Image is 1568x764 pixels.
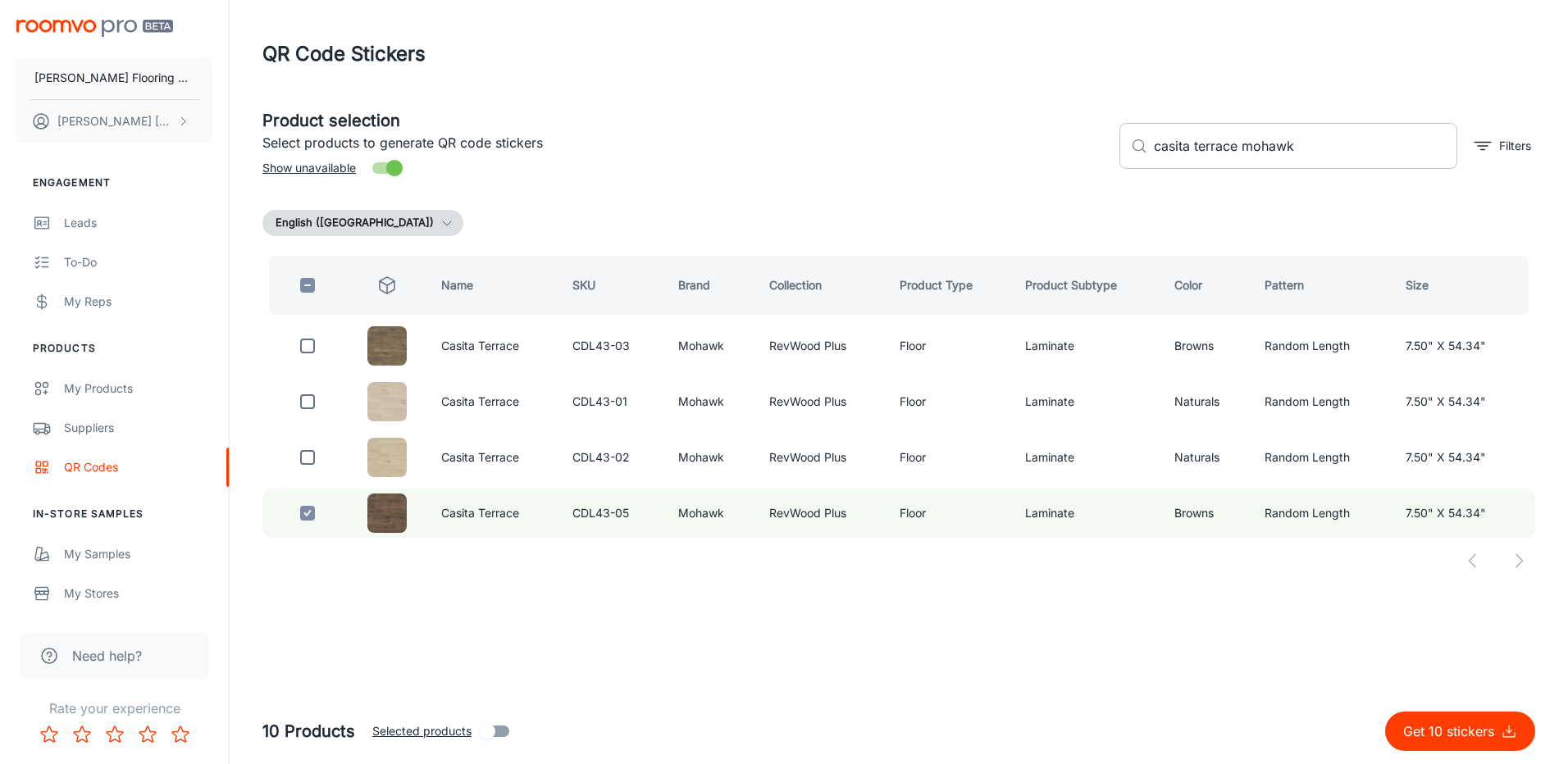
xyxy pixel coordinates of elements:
p: [PERSON_NAME] [PERSON_NAME] [57,112,173,130]
button: English ([GEOGRAPHIC_DATA]) [262,210,463,236]
h1: QR Code Stickers [262,39,426,69]
th: SKU [559,256,665,315]
td: Floor [887,433,1012,482]
button: [PERSON_NAME] Flooring Stores [16,57,212,99]
input: Search by SKU, brand, collection... [1154,123,1457,169]
div: To-do [64,253,212,271]
button: filter [1470,133,1535,159]
button: [PERSON_NAME] [PERSON_NAME] [16,100,212,143]
div: My Reps [64,293,212,311]
img: Roomvo PRO Beta [16,20,173,37]
div: QR Codes [64,458,212,476]
td: Naturals [1161,433,1251,482]
td: Browns [1161,321,1251,371]
td: CDL43-05 [559,489,665,538]
td: CDL43-01 [559,377,665,426]
span: Show unavailable [262,159,356,177]
td: Casita Terrace [428,321,559,371]
td: RevWood Plus [756,321,887,371]
td: Casita Terrace [428,377,559,426]
td: RevWood Plus [756,489,887,538]
td: RevWood Plus [756,433,887,482]
td: Naturals [1161,377,1251,426]
td: Casita Terrace [428,433,559,482]
td: 7.50" X 54.34" [1393,433,1535,482]
td: Random Length [1251,433,1393,482]
td: Mohawk [665,377,756,426]
div: Suppliers [64,419,212,437]
p: Select products to generate QR code stickers [262,133,1106,152]
td: RevWood Plus [756,377,887,426]
td: Random Length [1251,377,1393,426]
td: Mohawk [665,321,756,371]
div: Leads [64,214,212,232]
td: Mohawk [665,433,756,482]
td: Mohawk [665,489,756,538]
td: Floor [887,321,1012,371]
div: My Samples [64,545,212,563]
td: Browns [1161,489,1251,538]
td: Laminate [1012,377,1161,426]
th: Size [1393,256,1535,315]
h5: Product selection [262,108,1106,133]
div: My Products [64,380,212,398]
th: Name [428,256,559,315]
td: Casita Terrace [428,489,559,538]
td: 7.50" X 54.34" [1393,377,1535,426]
span: Need help? [72,646,142,666]
p: [PERSON_NAME] Flooring Stores [34,69,194,87]
td: Laminate [1012,489,1161,538]
th: Collection [756,256,887,315]
th: Brand [665,256,756,315]
th: Product Subtype [1012,256,1161,315]
td: CDL43-02 [559,433,665,482]
th: Product Type [887,256,1012,315]
td: CDL43-03 [559,321,665,371]
td: 7.50" X 54.34" [1393,321,1535,371]
p: Filters [1499,137,1531,155]
th: Pattern [1251,256,1393,315]
td: Floor [887,377,1012,426]
td: Random Length [1251,321,1393,371]
td: Laminate [1012,321,1161,371]
div: My Stores [64,584,212,603]
td: Floor [887,489,1012,538]
th: Color [1161,256,1251,315]
td: 7.50" X 54.34" [1393,489,1535,538]
td: Laminate [1012,433,1161,482]
td: Random Length [1251,489,1393,538]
